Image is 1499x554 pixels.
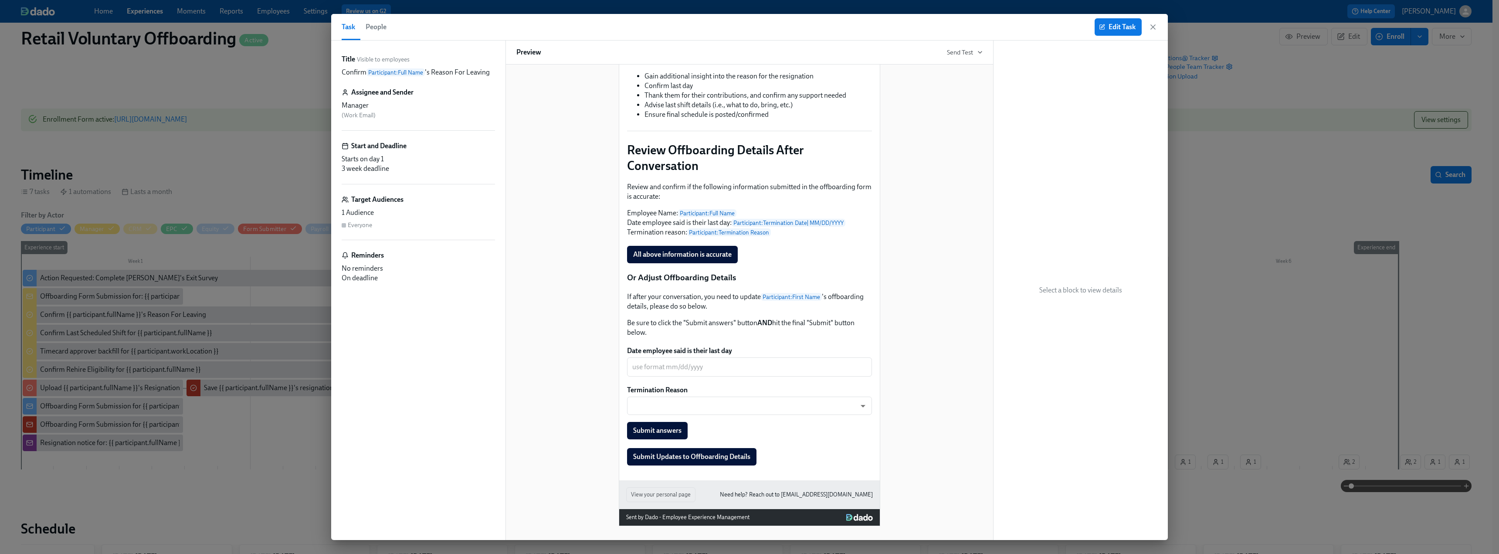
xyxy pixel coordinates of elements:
[366,68,425,76] span: Participant : Full Name
[626,291,873,338] div: If after your conversation, you need to updateParticipant:First Name's offboarding details, pleas...
[947,48,983,57] button: Send Test
[342,101,495,110] div: Manager
[994,41,1168,540] div: Select a block to view details
[351,251,384,260] h6: Reminders
[626,487,695,502] button: View your personal page
[516,48,541,57] h6: Preview
[342,264,495,273] div: No reminders
[626,44,873,120] div: If you have not already, please host a live conversation withParticipant:Full Nameas soon as poss...
[720,490,873,500] a: Need help? Reach out to [EMAIL_ADDRESS][DOMAIN_NAME]
[342,154,495,164] div: Starts on day 1
[626,384,873,440] div: Termination Reason​Submit answers
[342,21,355,33] span: Task
[1101,23,1136,31] span: Edit Task
[342,164,389,173] span: 3 week deadline
[626,181,873,238] div: Review and confirm if the following information submitted in the offboarding form is accurate: Em...
[342,54,355,64] label: Title
[626,345,873,377] div: Date employee said is their last day
[626,271,873,284] div: Or Adjust Offboarding Details
[626,513,749,522] div: Sent by Dado - Employee Experience Management
[626,141,873,174] div: Review Offboarding Details After Conversation
[342,273,495,283] div: On deadline
[351,88,414,97] h6: Assignee and Sender
[351,141,407,151] h6: Start and Deadline
[846,514,873,521] img: Dado
[342,68,490,77] p: Confirm 's Reason For Leaving
[357,55,410,64] span: Visible to employees
[631,490,691,499] span: View your personal page
[342,208,495,218] div: 1 Audience
[626,447,873,466] div: Submit Updates to Offboarding Details
[342,112,376,119] span: ( Work Email )
[348,221,372,229] div: Everyone
[366,21,387,33] span: People
[1095,18,1142,36] button: Edit Task
[626,245,873,264] div: All above information is accurate
[351,195,404,204] h6: Target Audiences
